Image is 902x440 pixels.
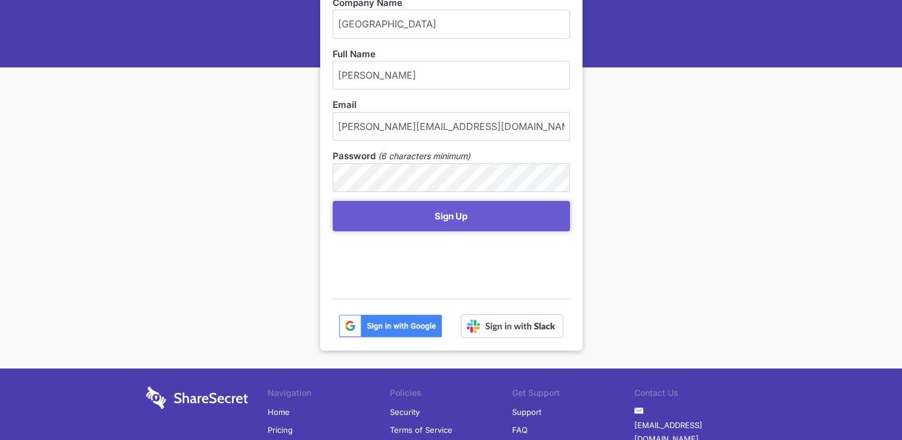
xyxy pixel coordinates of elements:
[268,386,390,403] li: Navigation
[333,150,376,163] label: Password
[333,237,514,284] iframe: reCAPTCHA
[461,314,563,338] img: Sign in with Slack
[390,403,420,421] a: Security
[268,403,290,421] a: Home
[512,386,634,403] li: Get Support
[634,386,757,403] li: Contact Us
[512,403,541,421] a: Support
[390,386,512,403] li: Policies
[339,314,442,338] img: btn_google_signin_dark_normal_web@2x-02e5a4921c5dab0481f19210d7229f84a41d9f18e5bdafae021273015eeb...
[842,380,888,426] iframe: Drift Widget Chat Controller
[390,421,452,439] a: Terms of Service
[378,150,470,163] em: (6 characters minimum)
[333,201,570,231] button: Sign Up
[146,386,248,409] img: logo-wordmark-white-trans-d4663122ce5f474addd5e946df7df03e33cb6a1c49d2221995e7729f52c070b2.svg
[333,98,570,111] label: Email
[268,421,293,439] a: Pricing
[512,421,528,439] a: FAQ
[333,48,570,61] label: Full Name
